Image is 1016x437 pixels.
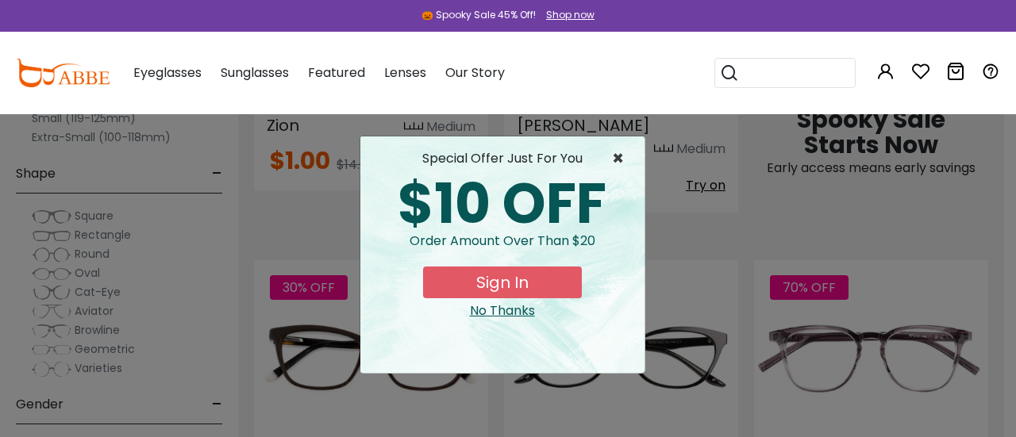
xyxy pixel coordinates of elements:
div: Order amount over than $20 [373,232,632,266]
span: × [612,149,632,168]
span: Featured [308,63,365,82]
div: Shop now [546,8,595,22]
a: Shop now [538,8,595,21]
span: Sunglasses [221,63,289,82]
img: abbeglasses.com [16,59,110,87]
div: 🎃 Spooky Sale 45% Off! [421,8,536,22]
div: Close [373,301,632,320]
button: Close [612,149,632,168]
span: Lenses [384,63,426,82]
span: Eyeglasses [133,63,202,82]
button: Sign In [423,266,582,298]
div: $10 OFF [373,176,632,232]
div: special offer just for you [373,149,632,168]
span: Our Story [445,63,505,82]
